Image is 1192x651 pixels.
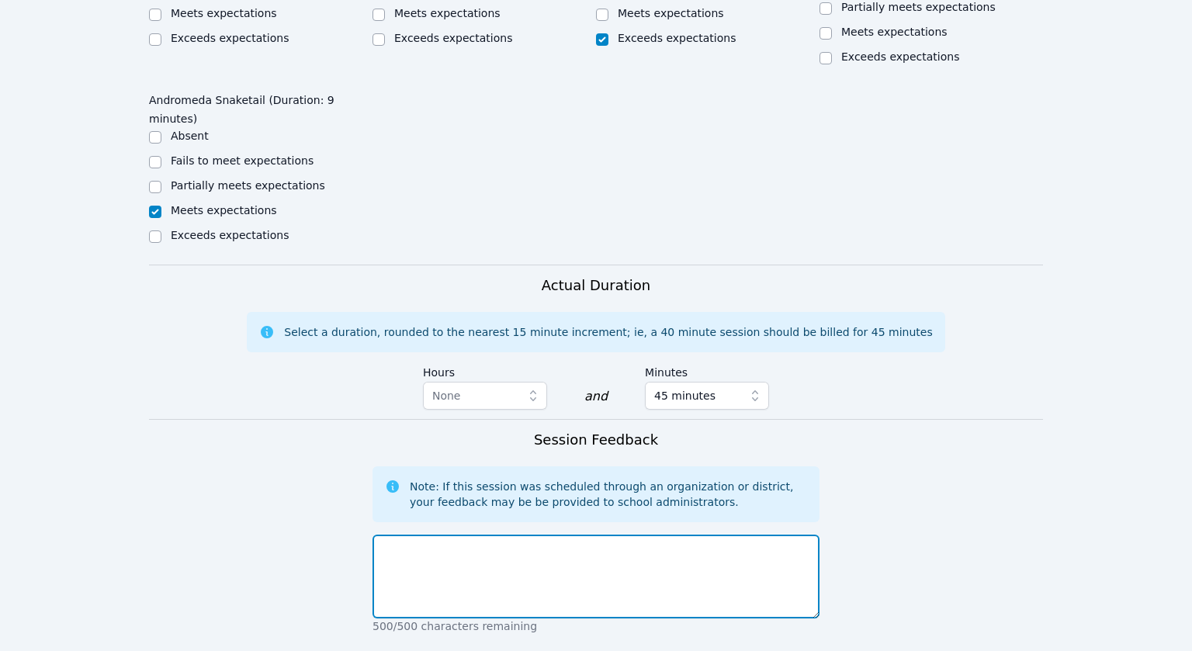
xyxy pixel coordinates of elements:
label: Minutes [645,358,769,382]
label: Meets expectations [171,204,277,216]
label: Meets expectations [841,26,948,38]
label: Absent [171,130,209,142]
button: None [423,382,547,410]
label: Meets expectations [394,7,501,19]
div: Select a duration, rounded to the nearest 15 minute increment; ie, a 40 minute session should be ... [284,324,932,340]
h3: Session Feedback [534,429,658,451]
span: None [432,390,461,402]
label: Exceeds expectations [394,32,512,44]
label: Fails to meet expectations [171,154,314,167]
label: Partially meets expectations [171,179,325,192]
p: 500/500 characters remaining [372,618,819,634]
label: Meets expectations [171,7,277,19]
label: Hours [423,358,547,382]
label: Partially meets expectations [841,1,996,13]
label: Exceeds expectations [171,229,289,241]
div: and [584,387,608,406]
label: Meets expectations [618,7,724,19]
span: 45 minutes [654,386,716,405]
h3: Actual Duration [542,275,650,296]
label: Exceeds expectations [171,32,289,44]
label: Exceeds expectations [618,32,736,44]
div: Note: If this session was scheduled through an organization or district, your feedback may be be ... [410,479,807,510]
button: 45 minutes [645,382,769,410]
legend: Andromeda Snaketail (Duration: 9 minutes) [149,86,372,128]
label: Exceeds expectations [841,50,959,63]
